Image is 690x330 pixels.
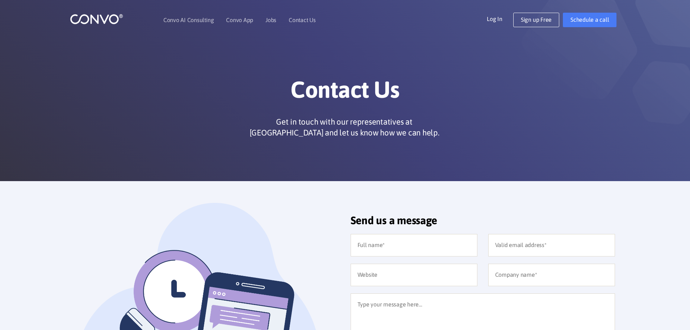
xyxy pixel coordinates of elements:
h2: Send us a message [351,214,615,232]
img: logo_1.png [70,13,123,25]
a: Jobs [265,17,276,23]
a: Log In [487,13,513,24]
h1: Contact Us [144,76,546,109]
p: Get in touch with our representatives at [GEOGRAPHIC_DATA] and let us know how we can help. [247,116,442,138]
a: Contact Us [289,17,316,23]
a: Sign up Free [513,13,559,27]
input: Company name* [488,264,615,286]
a: Convo App [226,17,253,23]
input: Full name* [351,234,477,256]
input: Valid email address* [488,234,615,256]
a: Schedule a call [563,13,616,27]
input: Website [351,264,477,286]
a: Convo AI Consulting [163,17,214,23]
